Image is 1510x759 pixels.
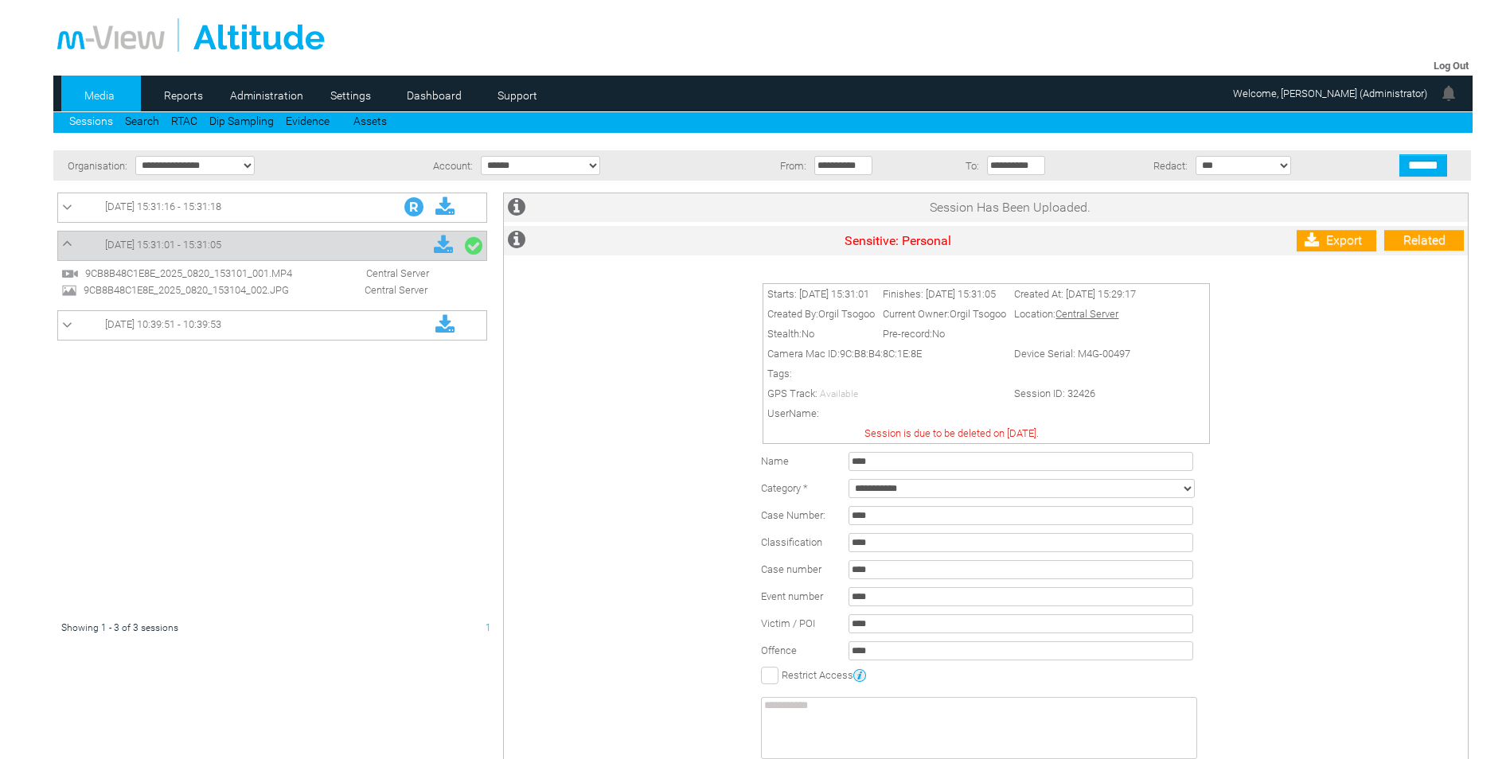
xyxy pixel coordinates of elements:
[763,344,1010,364] td: Camera Mac ID:
[932,328,945,340] span: No
[926,288,996,300] span: [DATE] 15:31:05
[1434,60,1469,72] a: Log Out
[950,308,1006,320] span: Orgil Tsogoo
[761,482,808,494] label: Category *
[53,150,131,181] td: Organisation:
[767,368,792,379] span: Tags:
[1014,348,1075,360] span: Device Serial:
[941,150,983,181] td: To:
[62,315,482,336] a: [DATE] 10:39:51 - 10:39:53
[61,84,139,107] a: Media
[761,644,797,656] span: Offence
[479,84,556,107] a: Support
[69,115,113,127] a: Sessions
[1067,387,1095,399] span: 32426
[326,267,437,279] span: Central Server
[763,304,879,324] td: Created By:
[125,115,159,127] a: Search
[61,283,435,295] a: 9CB8B48C1E8E_2025_0820_153104_002.JPG Central Server
[61,267,437,278] a: 9CB8B48C1E8E_2025_0820_153101_001.MP4 Central Server
[818,308,875,320] span: Orgil Tsogoo
[1439,84,1458,103] img: bell24.png
[879,304,1010,324] td: Current Owner:
[61,622,178,633] span: Showing 1 - 3 of 3 sessions
[930,200,1091,215] span: Session Has Been Uploaded.
[1078,348,1130,360] span: M4G-00497
[743,150,811,181] td: From:
[325,284,435,296] span: Central Server
[382,150,476,181] td: Account:
[767,288,797,300] span: Starts:
[1066,288,1136,300] span: [DATE] 15:29:17
[1014,387,1065,399] span: Session ID:
[802,328,814,340] span: No
[61,282,77,298] img: image24.svg
[105,239,221,251] span: [DATE] 15:31:01 - 15:31:05
[761,509,825,521] span: Case Number:
[761,563,821,575] span: Case number
[763,324,879,344] td: Stealth:
[62,197,482,218] a: [DATE] 15:31:16 - 15:31:18
[879,324,1010,344] td: Pre-record:
[404,197,423,216] img: R_Indication.svg
[767,387,817,399] span: GPS Track:
[1055,308,1118,320] span: Central Server
[767,407,819,419] span: UserName:
[61,265,79,282] img: video24.svg
[1010,304,1140,324] td: Location:
[1297,230,1376,251] a: Export
[761,536,822,548] span: Classification
[353,115,387,127] a: Assets
[209,115,274,127] a: Dip Sampling
[80,284,322,296] span: 9CB8B48C1E8E_2025_0820_153104_002.JPG
[1114,150,1192,181] td: Redact:
[396,84,473,107] a: Dashboard
[864,427,1039,439] span: Session is due to be deleted on [DATE].
[1384,230,1464,251] a: Related
[799,288,869,300] span: [DATE] 15:31:01
[81,267,324,279] span: 9CB8B48C1E8E_2025_0820_153101_001.MP4
[761,590,823,602] span: Event number
[486,622,491,633] span: 1
[883,288,923,300] span: Finishes:
[761,455,789,467] label: Name
[105,318,221,330] span: [DATE] 10:39:51 - 10:39:53
[286,115,330,127] a: Evidence
[62,235,482,256] a: [DATE] 15:31:01 - 15:31:05
[1014,288,1063,300] span: Created At:
[1233,88,1427,99] span: Welcome, [PERSON_NAME] (Administrator)
[312,84,389,107] a: Settings
[840,348,922,360] span: 9C:B8:B4:8C:1E:8E
[228,84,306,107] a: Administration
[171,115,197,127] a: RTAC
[145,84,222,107] a: Reports
[757,664,1222,685] td: Restrict Access
[552,226,1244,255] td: Sensitive: Personal
[761,617,815,629] span: Victim / POI
[105,200,221,212] span: [DATE] 15:31:16 - 15:31:18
